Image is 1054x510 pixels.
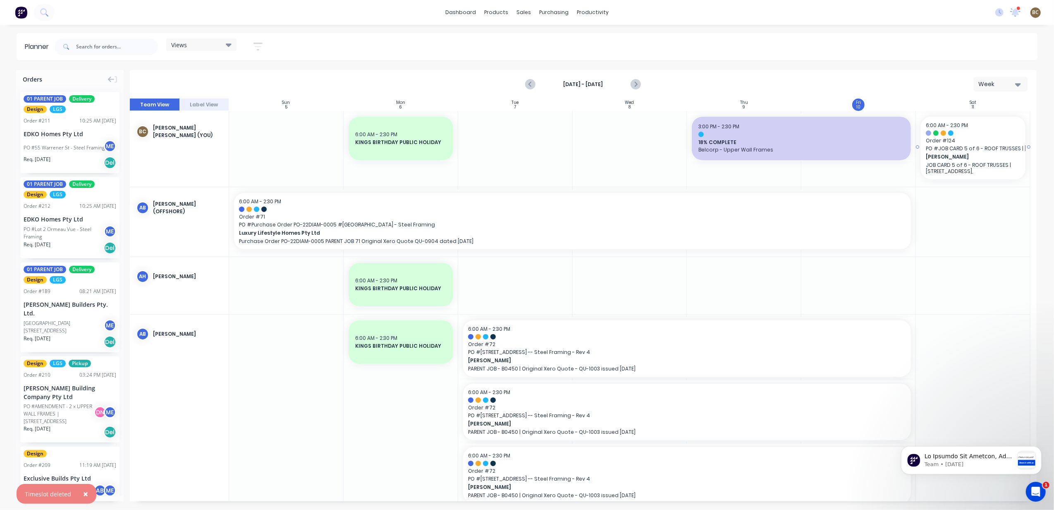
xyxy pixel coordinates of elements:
[23,75,42,84] span: Orders
[978,80,1016,89] div: Week
[856,105,860,109] div: 10
[468,467,906,475] span: Order # 72
[740,100,748,105] div: Thu
[24,335,50,342] span: Req. [DATE]
[130,99,179,111] button: Team View
[535,6,573,19] div: purchasing
[468,389,510,396] span: 6:00 AM - 2:30 PM
[69,95,95,103] span: Delivery
[24,474,116,483] div: Exclusive Builds Pty Ltd
[24,106,47,113] span: Design
[36,23,125,499] span: Lo Ipsumdo Sit Ametcon, Ad’el seddoe tem inci utlabore etdolor magnaaliq en admi veni quisnost ex...
[136,202,149,214] div: AB
[282,100,290,105] div: Sun
[239,221,906,229] span: PO # Purchase Order PO-22DIAM-0005 #[GEOGRAPHIC_DATA] - Steel Framing
[50,276,66,284] span: LGS
[1043,482,1049,488] span: 1
[136,125,149,138] div: BC
[104,406,116,419] div: ME
[468,325,510,332] span: 6:00 AM - 2:30 PM
[36,31,125,38] p: Message from Team, sent 3w ago
[50,191,66,198] span: LGS
[468,452,510,459] span: 6:00 AM - 2:30 PM
[629,105,631,109] div: 8
[153,124,222,139] div: [PERSON_NAME] [PERSON_NAME] (You)
[239,229,839,237] span: Luxury Lifestyle Homes Pty Ltd
[24,320,106,334] div: [GEOGRAPHIC_DATA][STREET_ADDRESS]
[24,425,50,433] span: Req. [DATE]
[468,475,906,483] span: PO # [STREET_ADDRESS] -- Steel Framing - Rev 4
[355,334,397,342] span: 6:00 AM - 2:30 PM
[355,277,397,284] span: 6:00 AM - 2:30 PM
[104,426,116,438] div: Del
[69,360,91,367] span: Pickup
[399,105,402,109] div: 6
[136,328,149,340] div: AB
[441,6,480,19] a: dashboard
[76,38,158,55] input: Search for orders...
[468,429,906,435] p: PARENT JOB - B0450 | Original Xero Quote - QU-1003 issued [DATE]
[24,266,66,273] span: 01 PARENT JOB
[79,371,116,379] div: 03:24 PM [DATE]
[926,137,1021,144] span: Order # 124
[512,6,535,19] div: sales
[104,225,116,238] div: ME
[1032,9,1039,16] span: BC
[24,191,47,198] span: Design
[972,105,974,109] div: 11
[468,412,906,419] span: PO # [STREET_ADDRESS] -- Steel Framing - Rev 4
[24,117,50,125] div: Order # 211
[104,140,116,152] div: ME
[468,404,906,411] span: Order # 72
[24,288,50,295] div: Order # 189
[514,105,516,109] div: 7
[179,99,229,111] button: Label View
[625,100,634,105] div: Wed
[468,420,862,428] span: [PERSON_NAME]
[136,270,149,283] div: AH
[698,123,739,130] span: 3:00 PM - 2:30 PM
[926,162,1021,174] p: JOB CARD 5 of 6 - ROOF TRUSSES | [STREET_ADDRESS],
[24,462,50,469] div: Order # 209
[285,105,287,109] div: 5
[856,100,861,105] div: Fri
[24,384,116,401] div: [PERSON_NAME] Building Company Pty Ltd
[468,357,862,364] span: [PERSON_NAME]
[15,6,27,19] img: Factory
[355,342,447,350] span: KINGS BIRTHDAY PUBLIC HOLIDAY
[542,81,624,88] strong: [DATE] - [DATE]
[153,200,222,215] div: [PERSON_NAME] (OFFSHORE)
[355,131,397,138] span: 6:00 AM - 2:30 PM
[79,288,116,295] div: 08:21 AM [DATE]
[468,492,906,498] p: PARENT JOB - B0450 | Original Xero Quote - QU-1003 issued [DATE]
[153,330,222,338] div: [PERSON_NAME]
[24,156,50,163] span: Req. [DATE]
[25,42,53,52] div: Planner
[468,366,906,372] p: PARENT JOB - B0450 | Original Xero Quote - QU-1003 issued [DATE]
[24,202,50,210] div: Order # 212
[24,215,116,224] div: EDKO Homes Pty Ltd
[974,77,1028,91] button: Week
[171,41,187,49] span: Views
[970,100,976,105] div: Sat
[83,488,88,500] span: ×
[79,117,116,125] div: 10:25 AM [DATE]
[94,406,106,419] div: DN
[698,139,904,146] span: 18% COMPLETE
[396,100,405,105] div: Mon
[480,6,512,19] div: products
[926,145,1021,152] span: PO # JOB CARD 5 of 6 - ROOF TRUSSES | [STREET_ADDRESS],
[698,146,904,154] span: Belcorp - Upper Wall Frames
[1026,482,1046,502] iframe: Intercom live chat
[24,360,47,367] span: Design
[24,226,106,241] div: PO #Lot 2 Ormeau Vue - Steel Framing
[104,484,116,497] div: ME
[24,144,105,152] div: PO #55 Warrener St - Steel Framing
[50,360,66,367] span: LGS
[511,100,519,105] div: Tue
[24,403,96,425] div: PO #AMENDMENT - 2 x UPPER WALL FRAMES | [STREET_ADDRESS]
[153,273,222,280] div: [PERSON_NAME]
[926,122,968,129] span: 6:00 AM - 2:30 PM
[468,341,906,348] span: Order # 72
